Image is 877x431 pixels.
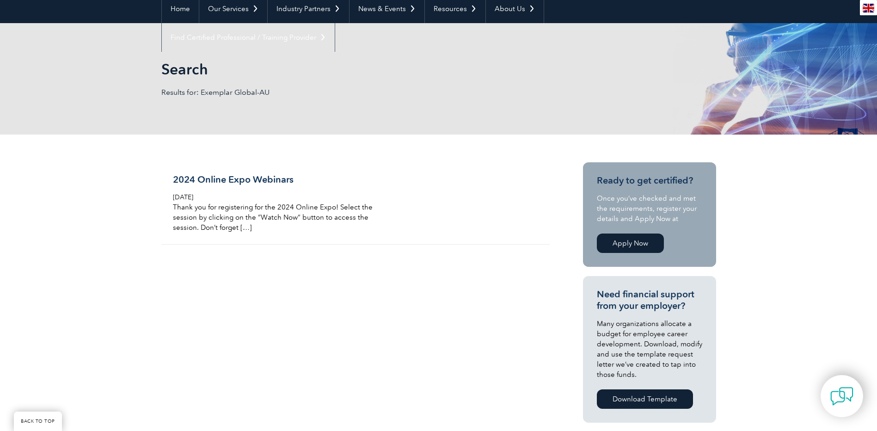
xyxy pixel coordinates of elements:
a: Find Certified Professional / Training Provider [162,23,335,52]
span: [DATE] [173,193,193,201]
a: Download Template [597,389,693,409]
h1: Search [161,60,516,78]
p: Results for: Exemplar Global-AU [161,87,439,98]
p: Many organizations allocate a budget for employee career development. Download, modify and use th... [597,319,702,380]
a: 2024 Online Expo Webinars [DATE] Thank you for registering for the 2024 Online Expo! Select the s... [161,162,550,245]
h3: 2024 Online Expo Webinars [173,174,392,185]
img: en [863,4,874,12]
a: Apply Now [597,234,664,253]
h3: Ready to get certified? [597,175,702,186]
p: Thank you for registering for the 2024 Online Expo! Select the session by clicking on the “Watch ... [173,202,392,233]
a: BACK TO TOP [14,412,62,431]
img: contact-chat.png [830,385,853,408]
p: Once you’ve checked and met the requirements, register your details and Apply Now at [597,193,702,224]
h3: Need financial support from your employer? [597,289,702,312]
